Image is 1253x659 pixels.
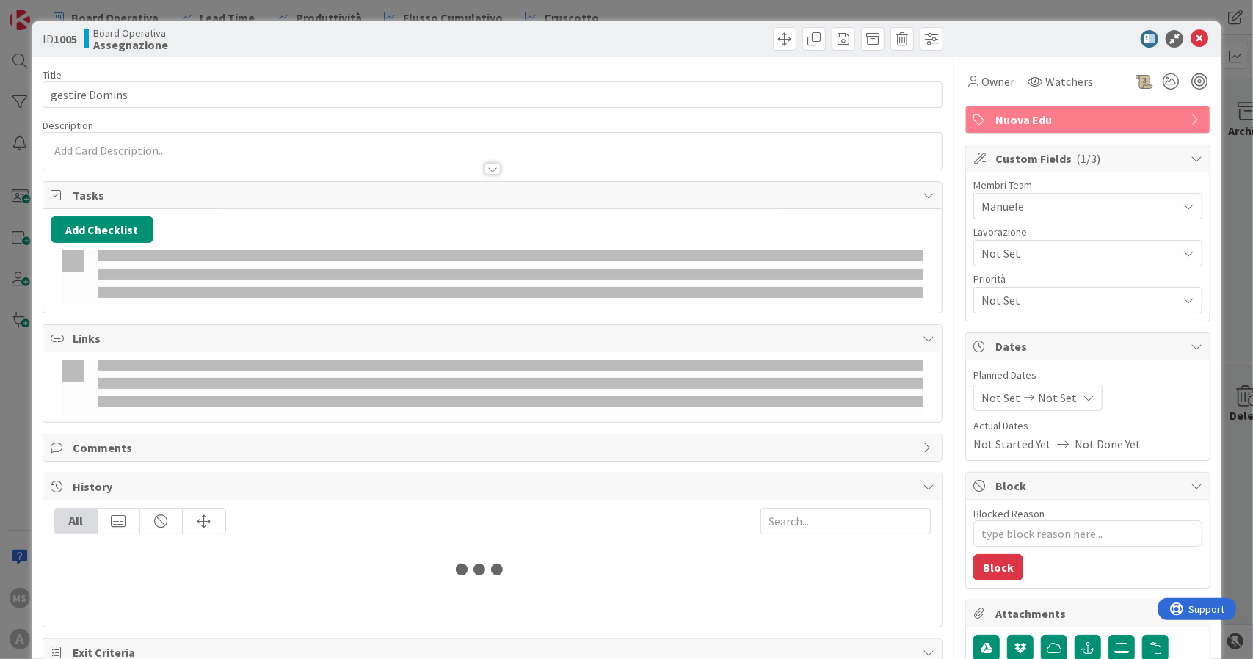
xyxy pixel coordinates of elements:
span: Comments [73,439,916,456]
span: Block [995,477,1183,495]
span: Custom Fields [995,150,1183,167]
span: ( 1/3 ) [1076,151,1100,166]
span: Not Set [981,389,1020,407]
div: All [55,509,98,534]
span: Actual Dates [973,418,1202,434]
span: ID [43,30,77,48]
button: Add Checklist [51,216,153,243]
span: Tasks [73,186,916,204]
div: Priorità [973,274,1202,284]
span: Manuele [981,197,1177,215]
span: Links [73,329,916,347]
button: Block [973,554,1023,580]
input: type card name here... [43,81,943,108]
span: Planned Dates [973,368,1202,383]
span: Not Set [981,243,1169,263]
label: Blocked Reason [973,507,1045,520]
input: Search... [760,508,931,534]
span: Support [31,2,67,20]
span: Not Done Yet [1075,435,1141,453]
span: Not Started Yet [973,435,1051,453]
span: Watchers [1045,73,1093,90]
b: Assegnazione [93,39,168,51]
span: Description [43,119,93,132]
b: 1005 [54,32,77,46]
span: Nuova Edu [995,111,1183,128]
span: Board Operativa [93,27,168,39]
span: Dates [995,338,1183,355]
label: Title [43,68,62,81]
span: Not Set [981,291,1177,309]
span: Not Set [1038,389,1077,407]
div: Lavorazione [973,227,1202,237]
span: Owner [981,73,1014,90]
span: History [73,478,916,495]
div: Membri Team [973,180,1202,190]
span: Attachments [995,605,1183,622]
